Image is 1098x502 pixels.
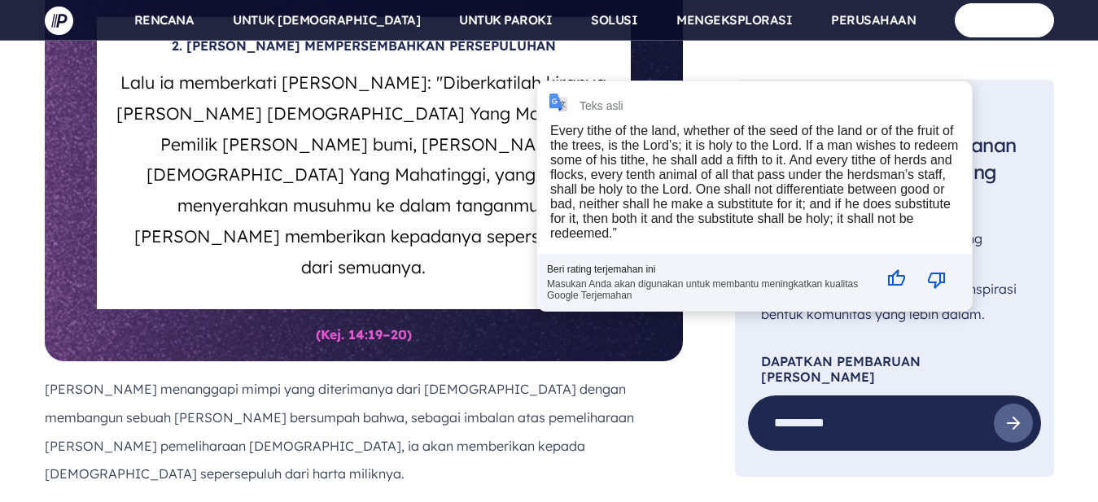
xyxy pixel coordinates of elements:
a: MEMULAI [955,3,1054,37]
font: PERUSAHAAN [831,12,916,28]
font: MENGEKSPLORASI [676,12,792,28]
div: Teks asli [580,99,623,112]
font: menginspirasi bentuk komunitas yang lebih dalam. [761,281,1017,322]
div: Masukan Anda akan digunakan untuk membantu meningkatkan kualitas Google Terjemahan [547,275,881,301]
font: Lalu ia memberkati [PERSON_NAME]: "Diberkatilah kiranya [PERSON_NAME] [DEMOGRAPHIC_DATA] Yang Mah... [116,72,610,277]
font: MEMULAI [975,12,1034,28]
font: UNTUK PAROKI [459,12,552,28]
font: RENCANA [134,12,195,28]
font: UNTUK [DEMOGRAPHIC_DATA] [233,12,420,28]
font: (Kej. 14:19–20) [316,326,412,343]
font: [PERSON_NAME] menanggapi mimpi yang diterimanya dari [DEMOGRAPHIC_DATA] dengan membangun sebuah [... [45,381,634,482]
font: SOLUSI [591,12,637,28]
font: Dapatkan Pembaruan [PERSON_NAME] [761,352,921,384]
font: 2. [PERSON_NAME] MEMPERSEMBAHKAN PERSEPULUHAN [172,37,556,54]
div: Beri rating terjemahan ini [547,264,881,275]
button: Terjemahan bagus [886,259,925,298]
button: Terjemahan buruk [927,259,966,298]
div: Every tithe of the land, whether of the seed of the land or of the fruit of the trees, is the Lor... [550,124,958,240]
